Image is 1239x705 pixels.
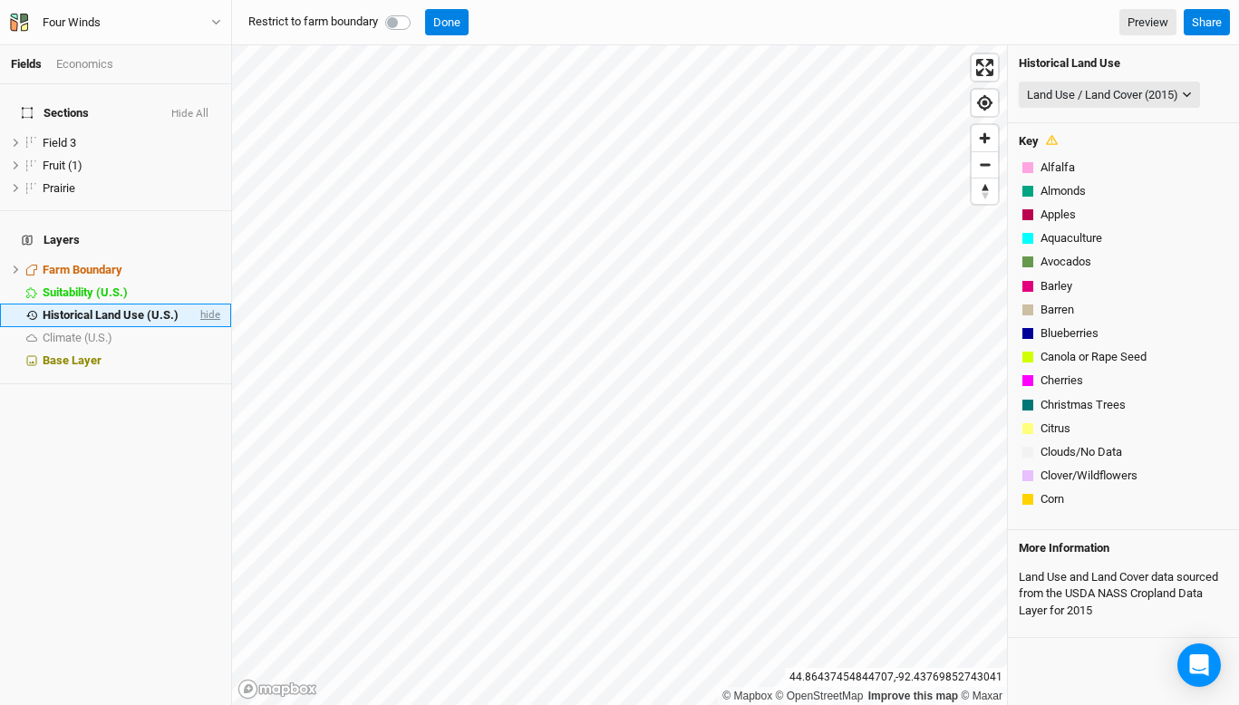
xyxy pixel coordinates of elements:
span: Prairie [43,181,75,195]
span: Dbl Crop Triticale/Corn [1041,516,1157,532]
a: OpenStreetMap [776,690,864,702]
span: Barren [1041,302,1074,318]
div: Farm Boundary [43,263,220,277]
button: Done [425,9,469,36]
span: Climate (U.S.) [43,331,112,344]
a: Improve this map [868,690,958,702]
span: Almonds [1041,183,1086,199]
button: Enter fullscreen [972,54,998,81]
canvas: Map [232,45,1007,705]
span: Reset bearing to north [972,179,998,204]
div: Open Intercom Messenger [1177,643,1221,687]
div: Fruit (1) [43,159,220,173]
button: Hide All [170,108,209,121]
div: Base Layer [43,353,220,368]
h4: Layers [11,222,220,258]
span: Clover/Wildflowers [1041,468,1137,484]
button: Land Use / Land Cover (2015) [1019,82,1200,109]
span: Blueberries [1041,325,1099,342]
span: Cherries [1041,372,1083,389]
h4: Historical Land Use [1019,56,1228,71]
span: Christmas Trees [1041,397,1126,413]
button: Reset bearing to north [972,178,998,204]
div: Four Winds [43,14,101,32]
div: Land Use and Land Cover data sourced from the USDA NASS Cropland Data Layer for 2015 [1019,562,1228,626]
span: Avocados [1041,254,1091,270]
span: Citrus [1041,420,1070,437]
span: Canola or Rape Seed [1041,349,1147,365]
div: Prairie [43,181,220,196]
span: Field 3 [43,136,76,150]
h4: More Information [1019,541,1228,555]
a: Maxar [961,690,1002,702]
button: Zoom out [972,151,998,178]
label: Restrict to farm boundary [248,14,378,30]
span: Suitability (U.S.) [43,285,128,299]
button: Zoom in [972,125,998,151]
div: Historical Land Use (U.S.) [43,308,197,323]
span: Aquaculture [1041,230,1102,246]
div: 44.86437454844707 , -92.43769852743041 [785,668,1007,687]
span: Clouds/No Data [1041,444,1122,460]
div: Suitability (U.S.) [43,285,220,300]
div: Field 3 [43,136,220,150]
a: Mapbox [722,690,772,702]
span: Historical Land Use (U.S.) [43,308,179,322]
h4: Key [1019,134,1039,149]
span: hide [197,304,220,326]
span: Base Layer [43,353,102,367]
span: Zoom out [972,152,998,178]
button: Find my location [972,90,998,116]
span: Corn [1041,491,1064,507]
button: Share [1184,9,1230,36]
span: Apples [1041,207,1076,223]
div: Climate (U.S.) [43,331,220,345]
span: Barley [1041,278,1072,295]
button: Four Winds [9,13,222,33]
span: Alfalfa [1041,159,1075,176]
a: Preview [1119,9,1176,36]
div: Economics [56,56,113,72]
div: Land Use / Land Cover (2015) [1027,86,1178,104]
span: Sections [22,106,89,121]
span: Farm Boundary [43,263,122,276]
a: Mapbox logo [237,679,317,700]
span: Fruit (1) [43,159,82,172]
a: Fields [11,57,42,71]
